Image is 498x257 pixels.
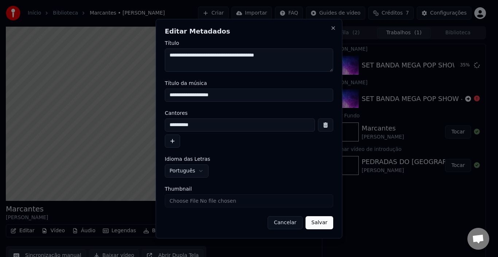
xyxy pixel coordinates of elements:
label: Título da música [165,81,333,86]
button: Salvar [306,216,333,229]
span: Idioma das Letras [165,156,210,161]
span: Thumbnail [165,186,192,191]
button: Cancelar [268,216,303,229]
label: Título [165,40,333,46]
h2: Editar Metadados [165,28,333,35]
label: Cantores [165,110,333,116]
